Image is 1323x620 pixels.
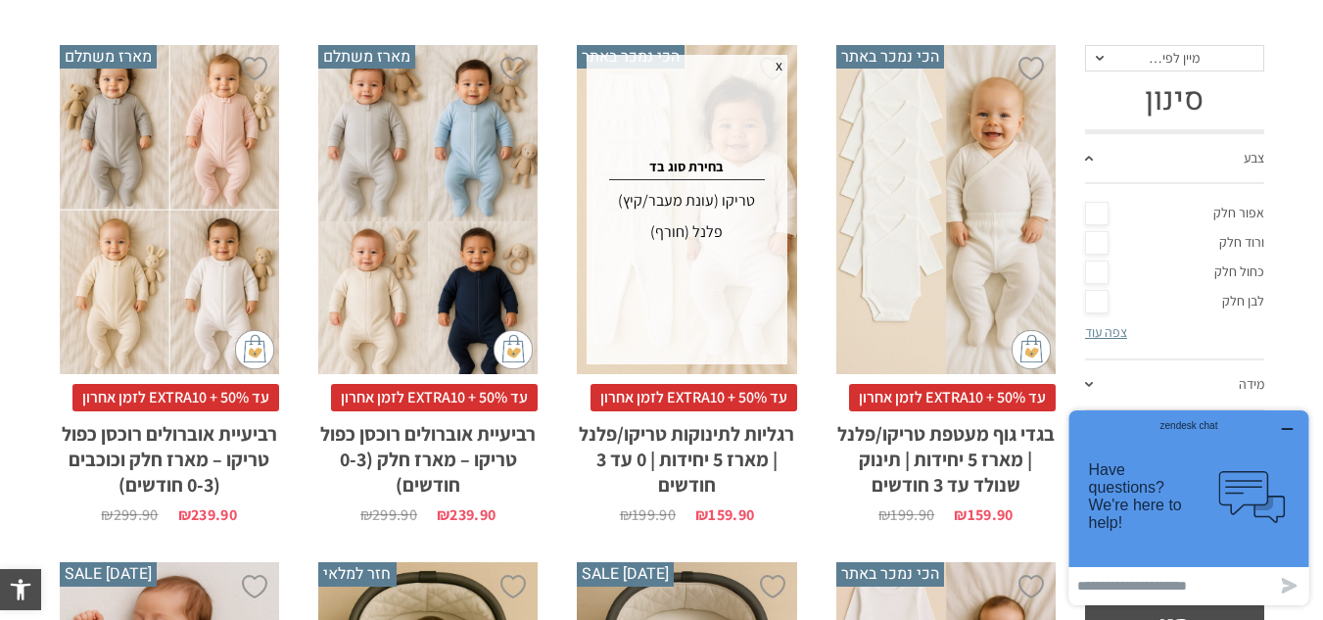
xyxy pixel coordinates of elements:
img: cat-mini-atc.png [494,330,533,369]
bdi: 199.90 [620,504,676,525]
span: [DATE] SALE [577,562,674,586]
h4: בחירת סוג בד [590,159,783,175]
a: ורוד חלק [1085,228,1264,258]
img: cat-mini-atc.png [1012,330,1051,369]
a: הכי נמכר באתר רגליות לתינוקות טריקו/פלנל | מארז 5 יחידות | 0 עד 3 חודשים x בחירת סוג בד טריקו (עו... [577,45,796,524]
span: [DATE] SALE [60,562,157,586]
a: מידה [1085,360,1264,411]
span: עד 50% + EXTRA10 לזמן אחרון [72,384,279,411]
a: לבן חלק [1085,287,1264,316]
h2: רגליות לתינוקות טריקו/פלנל | מארז 5 יחידות | 0 עד 3 חודשים [577,411,796,498]
span: ₪ [360,504,372,525]
bdi: 239.90 [178,504,237,525]
span: ₪ [178,504,191,525]
span: ₪ [954,504,967,525]
span: מארז משתלם [60,45,157,69]
bdi: 159.90 [954,504,1013,525]
h2: בגדי גוף מעטפת טריקו/פלנל | מארז 5 יחידות | תינוק שנולד עד 3 חודשים [836,411,1056,498]
bdi: 239.90 [437,504,496,525]
span: עד 50% + EXTRA10 לזמן אחרון [331,384,538,411]
span: הכי נמכר באתר [836,562,944,586]
bdi: 199.90 [878,504,934,525]
bdi: 299.90 [360,504,417,525]
h3: סינון [1085,81,1264,119]
span: x [771,55,787,76]
span: מיין לפי… [1149,49,1200,67]
div: טריקו (עונת מעבר/קיץ) [590,185,783,216]
h2: רביעיית אוברולים רוכסן כפול טריקו – מארז חלק וכוכבים (0-3 חודשים) [60,411,279,498]
span: ₪ [101,504,113,525]
span: חזר למלאי [318,562,397,586]
span: עד 50% + EXTRA10 לזמן אחרון [591,384,797,411]
span: הכי נמכר באתר [836,45,944,69]
span: מארז משתלם [318,45,415,69]
span: ₪ [437,504,449,525]
a: מארז משתלם רביעיית אוברולים רוכסן כפול טריקו - מארז חלק (0-3 חודשים) עד 50% + EXTRA10 לזמן אחרוןר... [318,45,538,524]
span: עד 50% + EXTRA10 לזמן אחרון [849,384,1056,411]
a: אפור חלק [1085,199,1264,228]
iframe: Opens a widget where you can chat to one of our agents [1062,403,1316,613]
h2: רביעיית אוברולים רוכסן כפול טריקו – מארז חלק (0-3 חודשים) [318,411,538,498]
bdi: 159.90 [695,504,754,525]
span: ₪ [620,504,632,525]
a: צבע [1085,134,1264,185]
bdi: 299.90 [101,504,158,525]
a: צפה עוד [1085,323,1127,341]
img: cat-mini-atc.png [235,330,274,369]
a: הכי נמכר באתר בגדי גוף מעטפת טריקו/פלנל | מארז 5 יחידות | תינוק שנולד עד 3 חודשים עד 50% + EXTRA1... [836,45,1056,524]
span: ₪ [878,504,890,525]
div: פלנל (חורף) [590,216,783,248]
span: ₪ [695,504,708,525]
a: מארז משתלם רביעיית אוברולים רוכסן כפול טריקו - מארז חלק וכוכבים (0-3 חודשים) עד 50% + EXTRA10 לזמ... [60,45,279,524]
span: הכי נמכר באתר [577,45,685,69]
a: כחול חלק [1085,258,1264,287]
